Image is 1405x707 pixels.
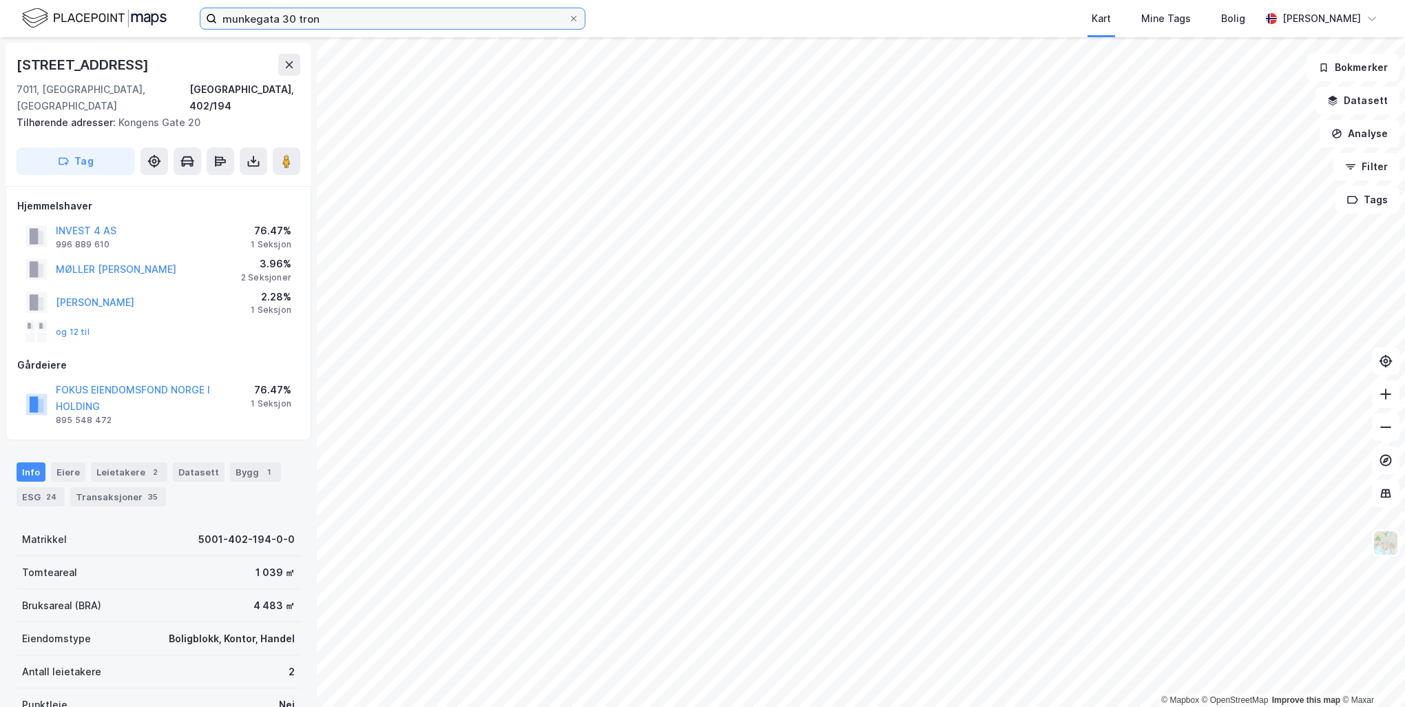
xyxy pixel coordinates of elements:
[17,114,289,131] div: Kongens Gate 20
[17,198,300,214] div: Hjemmelshaver
[22,631,91,647] div: Eiendomstype
[56,415,112,426] div: 895 548 472
[43,490,59,504] div: 24
[1333,153,1399,181] button: Filter
[253,597,295,614] div: 4 483 ㎡
[22,6,167,30] img: logo.f888ab2527a4732fd821a326f86c7f29.svg
[17,54,152,76] div: [STREET_ADDRESS]
[22,564,77,581] div: Tomteareal
[1161,695,1199,705] a: Mapbox
[1221,10,1245,27] div: Bolig
[1315,87,1399,114] button: Datasett
[22,531,67,548] div: Matrikkel
[91,462,167,482] div: Leietakere
[1336,641,1405,707] iframe: Chat Widget
[17,81,189,114] div: 7011, [GEOGRAPHIC_DATA], [GEOGRAPHIC_DATA]
[56,239,110,250] div: 996 889 610
[70,487,166,506] div: Transaksjoner
[251,289,291,305] div: 2.28%
[251,305,291,316] div: 1 Seksjon
[1272,695,1340,705] a: Improve this map
[251,398,291,409] div: 1 Seksjon
[230,462,281,482] div: Bygg
[251,223,291,239] div: 76.47%
[1320,120,1399,147] button: Analyse
[289,664,295,680] div: 2
[189,81,300,114] div: [GEOGRAPHIC_DATA], 402/194
[1307,54,1399,81] button: Bokmerker
[241,256,291,272] div: 3.96%
[173,462,225,482] div: Datasett
[198,531,295,548] div: 5001-402-194-0-0
[22,664,101,680] div: Antall leietakere
[51,462,85,482] div: Eiere
[1202,695,1269,705] a: OpenStreetMap
[241,272,291,283] div: 2 Seksjoner
[169,631,295,647] div: Boligblokk, Kontor, Handel
[1141,10,1191,27] div: Mine Tags
[1335,186,1399,214] button: Tags
[17,487,65,506] div: ESG
[1373,530,1399,556] img: Z
[17,116,118,128] span: Tilhørende adresser:
[22,597,101,614] div: Bruksareal (BRA)
[148,465,162,479] div: 2
[256,564,295,581] div: 1 039 ㎡
[17,357,300,373] div: Gårdeiere
[251,239,291,250] div: 1 Seksjon
[145,490,160,504] div: 35
[217,8,568,29] input: Søk på adresse, matrikkel, gårdeiere, leietakere eller personer
[262,465,275,479] div: 1
[17,147,135,175] button: Tag
[17,462,45,482] div: Info
[1336,641,1405,707] div: Kontrollprogram for chat
[1092,10,1111,27] div: Kart
[1282,10,1361,27] div: [PERSON_NAME]
[251,382,291,398] div: 76.47%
